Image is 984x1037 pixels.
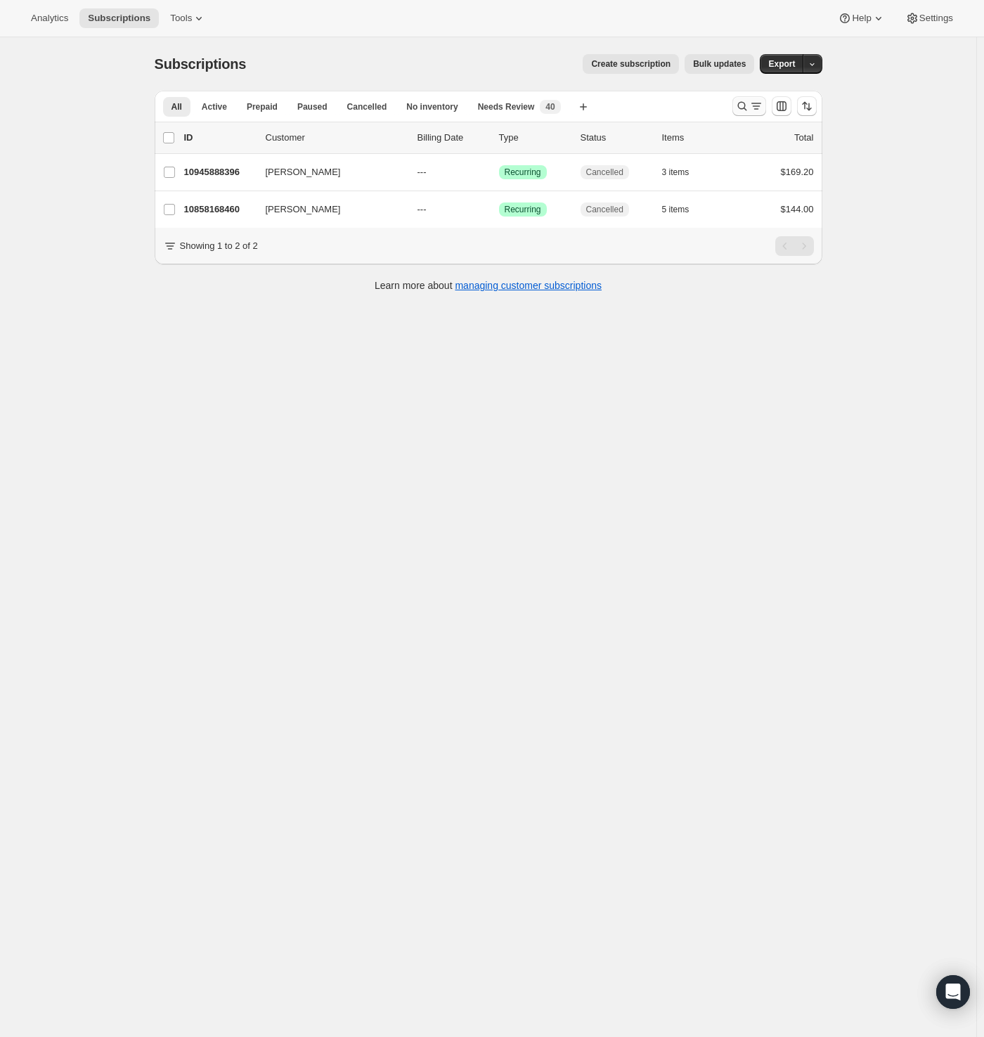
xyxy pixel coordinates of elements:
[202,101,227,112] span: Active
[31,13,68,24] span: Analytics
[184,202,254,217] p: 10858168460
[162,8,214,28] button: Tools
[662,167,690,178] span: 3 items
[775,236,814,256] nav: Pagination
[505,204,541,215] span: Recurring
[88,13,150,24] span: Subscriptions
[184,162,814,182] div: 10945888396[PERSON_NAME]---SuccessRecurringCancelled3 items$169.20
[184,200,814,219] div: 10858168460[PERSON_NAME]---SuccessRecurringCancelled5 items$144.00
[266,202,341,217] span: [PERSON_NAME]
[171,101,182,112] span: All
[583,54,679,74] button: Create subscription
[685,54,754,74] button: Bulk updates
[662,131,732,145] div: Items
[662,204,690,215] span: 5 items
[772,96,791,116] button: Customize table column order and visibility
[572,97,595,117] button: Create new view
[581,131,651,145] p: Status
[505,167,541,178] span: Recurring
[586,204,623,215] span: Cancelled
[936,975,970,1009] div: Open Intercom Messenger
[455,280,602,291] a: managing customer subscriptions
[768,58,795,70] span: Export
[478,101,535,112] span: Needs Review
[794,131,813,145] p: Total
[257,161,398,183] button: [PERSON_NAME]
[247,101,278,112] span: Prepaid
[257,198,398,221] button: [PERSON_NAME]
[79,8,159,28] button: Subscriptions
[297,101,328,112] span: Paused
[693,58,746,70] span: Bulk updates
[586,167,623,178] span: Cancelled
[797,96,817,116] button: Sort the results
[545,101,555,112] span: 40
[662,200,705,219] button: 5 items
[662,162,705,182] button: 3 items
[155,56,247,72] span: Subscriptions
[897,8,962,28] button: Settings
[22,8,77,28] button: Analytics
[184,131,814,145] div: IDCustomerBilling DateTypeStatusItemsTotal
[829,8,893,28] button: Help
[732,96,766,116] button: Search and filter results
[919,13,953,24] span: Settings
[417,131,488,145] p: Billing Date
[375,278,602,292] p: Learn more about
[184,131,254,145] p: ID
[266,165,341,179] span: [PERSON_NAME]
[266,131,406,145] p: Customer
[406,101,458,112] span: No inventory
[591,58,671,70] span: Create subscription
[417,204,427,214] span: ---
[184,165,254,179] p: 10945888396
[781,167,814,177] span: $169.20
[170,13,192,24] span: Tools
[781,204,814,214] span: $144.00
[499,131,569,145] div: Type
[417,167,427,177] span: ---
[347,101,387,112] span: Cancelled
[180,239,258,253] p: Showing 1 to 2 of 2
[760,54,803,74] button: Export
[852,13,871,24] span: Help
